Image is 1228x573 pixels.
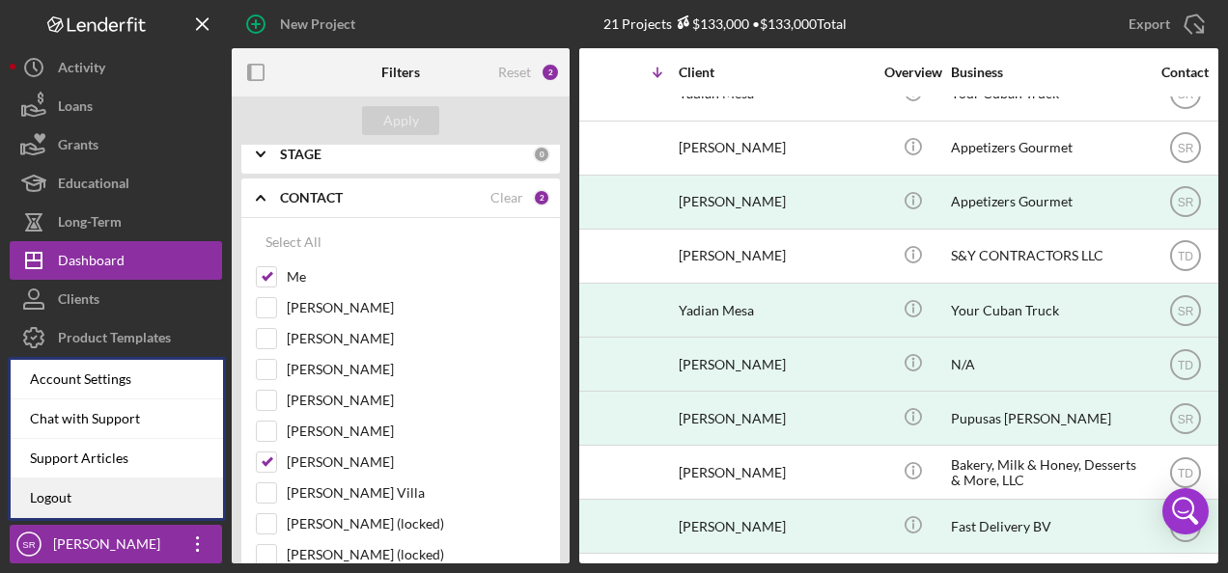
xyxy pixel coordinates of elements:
[287,360,545,379] label: [PERSON_NAME]
[679,123,872,174] div: [PERSON_NAME]
[232,5,375,43] button: New Project
[362,106,439,135] button: Apply
[533,146,550,163] div: 0
[265,223,321,261] div: Select All
[1129,5,1170,43] div: Export
[1177,142,1193,155] text: SR
[1177,196,1193,209] text: SR
[58,125,98,169] div: Grants
[679,65,872,80] div: Client
[951,501,1144,552] div: Fast Delivery BV
[22,539,35,550] text: SR
[10,241,222,280] button: Dashboard
[10,48,222,87] button: Activity
[679,447,872,498] div: [PERSON_NAME]
[287,422,545,441] label: [PERSON_NAME]
[541,63,560,82] div: 2
[679,231,872,282] div: [PERSON_NAME]
[287,329,545,348] label: [PERSON_NAME]
[58,87,93,130] div: Loans
[48,525,174,568] div: [PERSON_NAME]
[10,318,222,357] button: Product Templates
[10,164,222,203] button: Educational
[490,190,523,205] div: Clear
[10,125,222,164] button: Grants
[951,393,1144,444] div: Pupusas [PERSON_NAME]
[1162,488,1209,534] div: Open Intercom Messenger
[1177,412,1193,425] text: SR
[11,399,223,439] div: Chat with Support
[10,87,222,125] button: Loans
[287,545,545,564] label: [PERSON_NAME] (locked)
[498,65,531,80] div: Reset
[679,339,872,390] div: [PERSON_NAME]
[533,189,550,206] div: 2
[603,15,847,32] div: 21 Projects • $133,000 Total
[679,285,872,336] div: Yadian Mesa
[11,360,223,399] div: Account Settings
[1177,88,1193,101] text: SR
[951,123,1144,174] div: Appetizers Gourmet
[58,280,99,323] div: Clients
[679,501,872,552] div: [PERSON_NAME]
[11,439,223,478] a: Support Articles
[10,280,222,318] button: Clients
[951,65,1144,80] div: Business
[10,203,222,241] button: Long-Term
[951,231,1144,282] div: S&Y CONTRACTORS LLC
[877,65,949,80] div: Overview
[951,447,1144,498] div: Bakery, Milk & Honey, Desserts & More, LLC
[11,478,223,518] a: Logout
[287,391,545,410] label: [PERSON_NAME]
[381,65,420,80] b: Filters
[58,241,125,285] div: Dashboard
[280,147,321,162] b: STAGE
[287,298,545,317] label: [PERSON_NAME]
[951,285,1144,336] div: Your Cuban Truck
[1178,250,1193,263] text: TD
[287,267,545,286] label: Me
[672,15,749,32] div: $133,000
[287,483,545,503] label: [PERSON_NAME] Villa
[58,203,122,246] div: Long-Term
[951,339,1144,390] div: N/A
[1177,304,1193,317] text: SR
[1178,466,1193,479] text: TD
[383,106,419,135] div: Apply
[280,190,343,205] b: CONTACT
[287,514,545,533] label: [PERSON_NAME] (locked)
[287,452,545,472] label: [PERSON_NAME]
[256,223,331,261] button: Select All
[1178,358,1193,371] text: TD
[58,164,129,207] div: Educational
[679,177,872,228] div: [PERSON_NAME]
[10,525,222,563] button: SR[PERSON_NAME]
[280,5,355,43] div: New Project
[1109,5,1218,43] button: Export
[1149,65,1221,80] div: Contact
[679,393,872,444] div: [PERSON_NAME]
[58,48,105,92] div: Activity
[58,318,171,362] div: Product Templates
[951,177,1144,228] div: Appetizers Gourmet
